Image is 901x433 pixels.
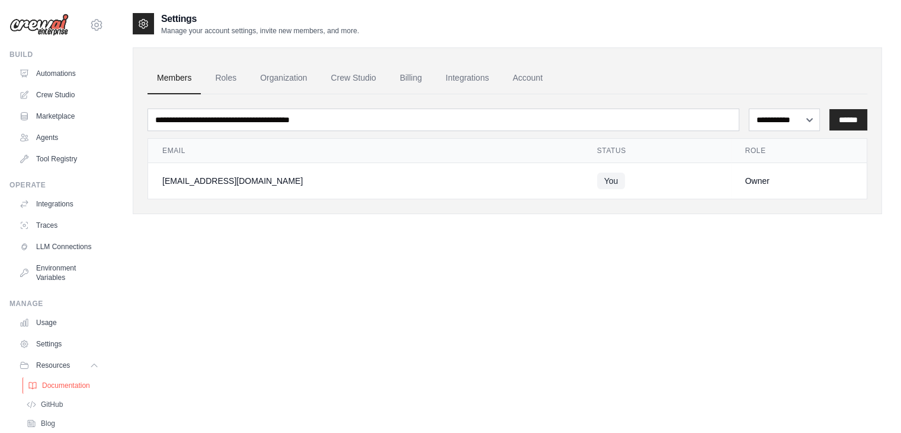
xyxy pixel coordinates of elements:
[36,361,70,370] span: Resources
[9,299,104,308] div: Manage
[14,335,104,354] a: Settings
[14,259,104,287] a: Environment Variables
[14,149,104,168] a: Tool Registry
[14,356,104,375] button: Resources
[206,62,246,94] a: Roles
[23,377,105,394] a: Documentation
[390,62,431,94] a: Billing
[14,85,104,104] a: Crew Studio
[9,50,104,59] div: Build
[162,175,569,187] div: [EMAIL_ADDRESS][DOMAIN_NAME]
[42,381,90,390] span: Documentation
[41,419,55,428] span: Blog
[21,396,104,413] a: GitHub
[161,26,359,36] p: Manage your account settings, invite new members, and more.
[9,14,69,36] img: Logo
[14,128,104,147] a: Agents
[597,173,626,189] span: You
[14,313,104,332] a: Usage
[731,139,867,163] th: Role
[161,12,359,26] h2: Settings
[21,415,104,432] a: Blog
[148,62,201,94] a: Members
[14,237,104,256] a: LLM Connections
[583,139,731,163] th: Status
[41,400,63,409] span: GitHub
[14,64,104,83] a: Automations
[9,180,104,190] div: Operate
[251,62,316,94] a: Organization
[322,62,386,94] a: Crew Studio
[148,139,583,163] th: Email
[14,216,104,235] a: Traces
[503,62,552,94] a: Account
[745,175,853,187] div: Owner
[14,107,104,126] a: Marketplace
[436,62,498,94] a: Integrations
[14,195,104,214] a: Integrations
